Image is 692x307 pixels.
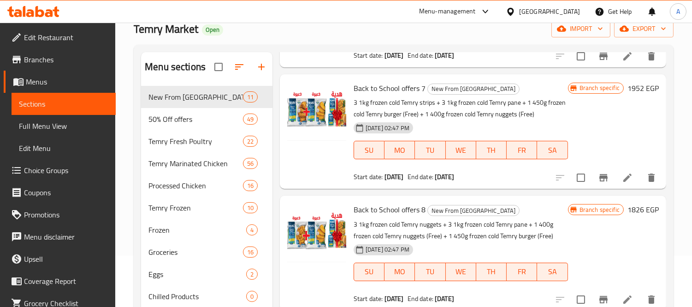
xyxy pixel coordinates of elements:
[622,51,633,62] a: Edit menu item
[4,270,116,292] a: Coverage Report
[12,137,116,159] a: Edit Menu
[541,144,564,157] span: SA
[243,248,257,257] span: 16
[428,205,519,216] span: New From [GEOGRAPHIC_DATA]
[384,171,404,183] b: [DATE]
[427,84,520,95] div: New From Temry
[24,187,108,198] span: Coupons
[243,159,257,168] span: 56
[576,205,623,214] span: Branch specific
[12,115,116,137] a: Full Menu View
[243,114,258,125] div: items
[24,253,108,265] span: Upsell
[148,91,242,102] div: New From Temry
[4,226,116,248] a: Menu disclaimer
[243,202,258,213] div: items
[627,203,659,216] h6: 1826 EGP
[519,6,580,17] div: [GEOGRAPHIC_DATA]
[419,6,476,17] div: Menu-management
[435,293,454,305] b: [DATE]
[476,141,507,159] button: TH
[24,165,108,176] span: Choice Groups
[480,144,503,157] span: TH
[250,56,272,78] button: Add section
[141,108,272,130] div: 50% Off offers49
[408,171,433,183] span: End date:
[287,82,346,141] img: Back to School offers 7
[148,136,242,147] span: Temry Fresh Poultry
[358,144,381,157] span: SU
[243,204,257,212] span: 10
[507,141,537,159] button: FR
[450,144,473,157] span: WE
[24,32,108,43] span: Edit Restaurant
[141,241,272,263] div: Groceries16
[24,209,108,220] span: Promotions
[640,45,662,67] button: delete
[141,197,272,219] div: Temry Frozen10
[148,180,242,191] span: Processed Chicken
[384,263,415,281] button: MO
[141,130,272,152] div: Temry Fresh Poultry22
[622,294,633,305] a: Edit menu item
[427,205,520,216] div: New From Temry
[246,269,258,280] div: items
[4,159,116,181] a: Choice Groups
[148,291,246,302] div: Chilled Products
[209,57,228,77] span: Select all sections
[428,84,519,94] span: New From [GEOGRAPHIC_DATA]
[247,270,257,279] span: 2
[24,276,108,287] span: Coverage Report
[576,84,623,92] span: Branch specific
[419,265,442,278] span: TU
[354,141,384,159] button: SU
[435,49,454,61] b: [DATE]
[24,54,108,65] span: Branches
[408,293,433,305] span: End date:
[228,56,250,78] span: Sort sections
[627,82,659,95] h6: 1952 EGP
[148,202,242,213] span: Temry Frozen
[148,247,242,258] span: Groceries
[243,137,257,146] span: 22
[19,120,108,132] span: Full Menu View
[148,114,242,125] span: 50% Off offers
[446,263,476,281] button: WE
[148,269,246,280] div: Eggs
[676,6,680,17] span: A
[419,144,442,157] span: TU
[480,265,503,278] span: TH
[148,158,242,169] span: Temry Marinated Chicken
[141,175,272,197] div: Processed Chicken16
[354,203,426,217] span: Back to School offers 8
[388,265,411,278] span: MO
[24,231,108,242] span: Menu disclaimer
[243,115,257,124] span: 49
[384,293,404,305] b: [DATE]
[247,226,257,235] span: 4
[4,48,116,71] a: Branches
[537,141,568,159] button: SA
[362,245,413,254] span: [DATE] 02:47 PM
[354,263,384,281] button: SU
[510,144,533,157] span: FR
[148,91,242,102] span: New From [GEOGRAPHIC_DATA]
[141,263,272,285] div: Eggs2
[19,98,108,109] span: Sections
[384,49,404,61] b: [DATE]
[145,60,206,74] h2: Menu sections
[592,167,615,189] button: Branch-specific-item
[415,263,445,281] button: TU
[287,203,346,262] img: Back to School offers 8
[614,20,674,37] button: export
[243,158,258,169] div: items
[26,76,108,87] span: Menus
[12,93,116,115] a: Sections
[408,49,433,61] span: End date:
[141,152,272,175] div: Temry Marinated Chicken56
